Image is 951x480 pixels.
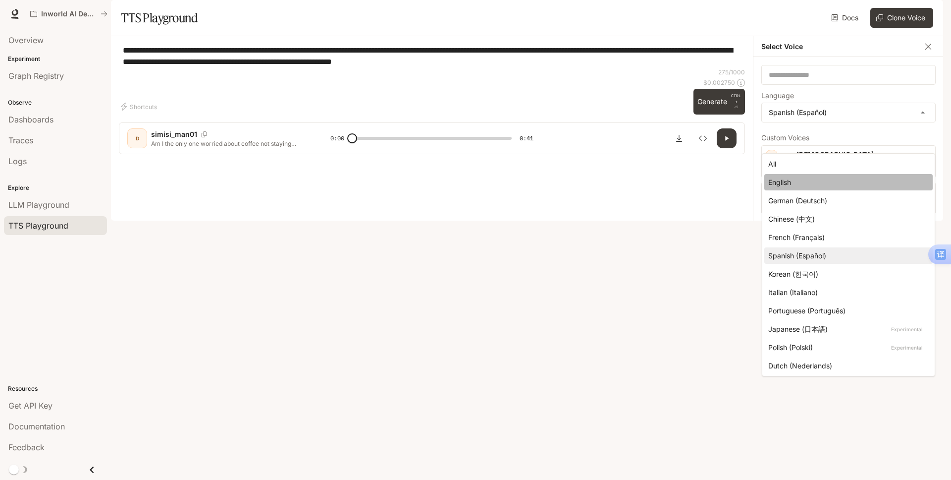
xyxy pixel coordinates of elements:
[768,305,925,316] div: Portuguese (Português)
[768,232,925,242] div: French (Français)
[768,250,925,261] div: Spanish (Español)
[768,177,925,187] div: English
[768,195,925,206] div: German (Deutsch)
[889,343,925,352] p: Experimental
[768,324,925,334] div: Japanese (日本語)
[768,342,925,353] div: Polish (Polski)
[768,214,925,224] div: Chinese (中文)
[768,159,925,169] div: All
[889,325,925,334] p: Experimental
[768,269,925,279] div: Korean (한국어)
[768,287,925,298] div: Italian (Italiano)
[768,360,925,371] div: Dutch (Nederlands)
